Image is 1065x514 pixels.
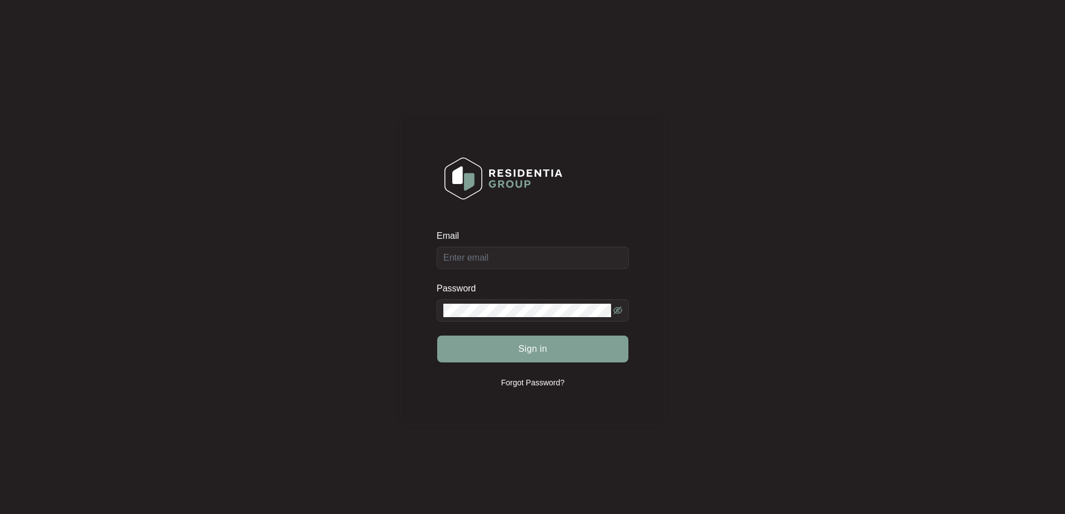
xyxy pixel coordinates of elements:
[437,336,628,362] button: Sign in
[437,247,629,269] input: Email
[613,306,622,315] span: eye-invisible
[443,304,611,317] input: Password
[437,230,467,242] label: Email
[437,150,570,207] img: Login Logo
[518,342,547,356] span: Sign in
[501,377,565,388] p: Forgot Password?
[437,283,484,294] label: Password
